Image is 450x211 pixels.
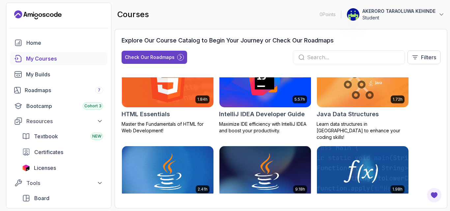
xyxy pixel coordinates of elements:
[18,161,107,174] a: licenses
[18,145,107,159] a: certificates
[122,146,213,198] img: Java for Beginners card
[392,187,403,192] p: 1.98h
[122,121,214,134] p: Master the Fundamentals of HTML for Web Development!
[219,146,311,198] img: Java for Developers card
[219,121,311,134] p: Maximize IDE efficiency with IntelliJ IDEA and boost your productivity.
[98,88,100,93] span: 7
[219,56,311,134] a: IntelliJ IDEA Developer Guide card5.57hIntelliJ IDEA Developer GuideMaximize IDE efficiency with ...
[295,187,305,192] p: 9.18h
[317,121,409,141] p: Learn data structures in [GEOGRAPHIC_DATA] to enhance your coding skills!
[198,187,208,192] p: 2.41h
[219,110,305,119] h2: IntelliJ IDEA Developer Guide
[295,97,305,102] p: 5.57h
[10,84,107,97] a: roadmaps
[22,165,30,171] img: jetbrains icon
[10,68,107,81] a: builds
[34,132,58,140] span: Textbook
[307,53,399,61] input: Search...
[347,8,359,21] img: user profile image
[122,51,187,64] button: Check Our Roadmaps
[34,148,63,156] span: Certificates
[317,56,409,141] a: Java Data Structures card1.72hJava Data StructuresLearn data structures in [GEOGRAPHIC_DATA] to e...
[26,70,103,78] div: My Builds
[219,56,311,107] img: IntelliJ IDEA Developer Guide card
[317,110,379,119] h2: Java Data Structures
[34,194,49,202] span: Board
[26,102,103,110] div: Bootcamp
[26,55,103,63] div: My Courses
[10,99,107,113] a: bootcamp
[25,86,103,94] div: Roadmaps
[10,115,107,127] button: Resources
[393,97,403,102] p: 1.72h
[122,56,214,134] a: HTML Essentials card1.84hHTML EssentialsMaster the Fundamentals of HTML for Web Development!
[34,164,56,172] span: Licenses
[347,8,445,21] button: user profile imageAKERORO TARAOLUWA KEHINDEStudent
[426,187,442,203] button: Open Feedback Button
[18,192,107,205] a: board
[120,55,216,108] img: HTML Essentials card
[122,36,334,45] h3: Explore Our Course Catalog to Begin Your Journey or Check Our Roadmaps
[362,8,436,14] p: AKERORO TARAOLUWA KEHINDE
[26,117,103,125] div: Resources
[10,177,107,189] button: Tools
[84,103,101,109] span: Cohort 3
[10,52,107,65] a: courses
[14,10,62,20] a: Landing page
[362,14,436,21] p: Student
[125,54,175,61] div: Check Our Roadmaps
[26,179,103,187] div: Tools
[10,36,107,49] a: home
[92,134,101,139] span: NEW
[421,53,436,61] p: Filters
[26,39,103,47] div: Home
[320,11,336,18] p: 0 Points
[117,9,149,20] h2: courses
[317,56,408,107] img: Java Data Structures card
[317,146,408,198] img: Java Functional Interfaces card
[197,97,208,102] p: 1.84h
[408,50,440,64] button: Filters
[18,130,107,143] a: textbook
[122,110,170,119] h2: HTML Essentials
